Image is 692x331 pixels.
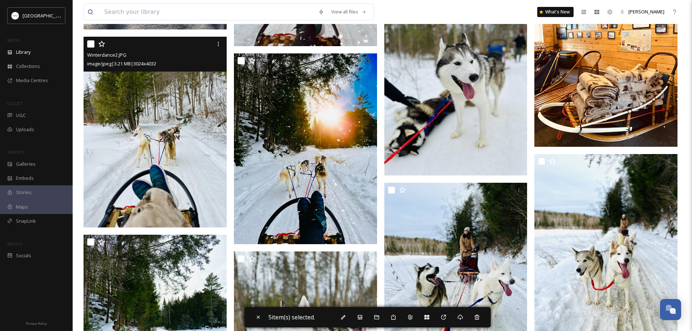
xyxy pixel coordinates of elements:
[7,149,24,155] span: WIDGETS
[12,12,19,19] img: Frame%2013.png
[16,218,36,225] span: SnapLink
[537,7,574,17] a: What's New
[7,101,23,106] span: COLLECT
[268,313,315,321] span: 5 item(s) selected.
[16,161,36,167] span: Galleries
[7,37,20,43] span: MEDIA
[628,8,664,15] span: [PERSON_NAME]
[16,63,40,70] span: Collections
[16,252,31,259] span: Socials
[16,189,32,196] span: Stories
[87,60,156,67] span: image/jpeg | 3.21 MB | 3024 x 4032
[234,53,377,244] img: Winterdance13.jpg
[16,126,34,133] span: Uploads
[16,49,31,56] span: Library
[87,52,126,58] span: Winterdance2.JPG
[16,112,26,119] span: UGC
[616,5,668,19] a: [PERSON_NAME]
[660,299,681,320] button: Open Chat
[16,203,28,210] span: Maps
[328,5,370,19] a: View all files
[101,4,315,20] input: Search your library
[26,321,47,326] span: Privacy Policy
[84,37,227,227] img: Winterdance2.JPG
[23,12,69,19] span: [GEOGRAPHIC_DATA]
[16,175,34,182] span: Embeds
[26,319,47,327] a: Privacy Policy
[7,241,22,246] span: SOCIALS
[16,77,48,84] span: Media Centres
